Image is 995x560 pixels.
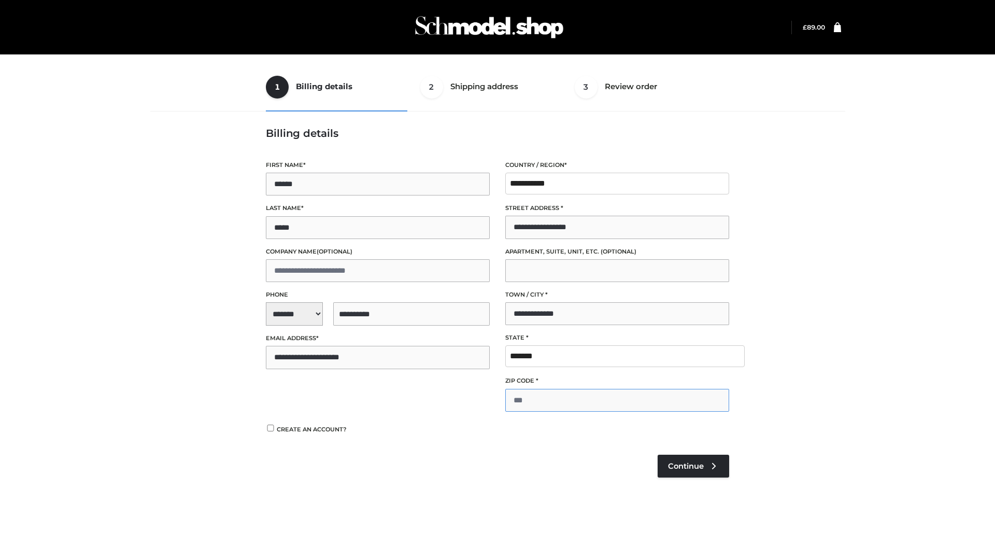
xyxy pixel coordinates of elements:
label: Last name [266,203,490,213]
label: Company name [266,247,490,257]
label: Apartment, suite, unit, etc. [505,247,729,257]
span: Create an account? [277,426,347,433]
label: ZIP Code [505,376,729,386]
h3: Billing details [266,127,729,139]
a: Continue [658,455,729,478]
label: First name [266,160,490,170]
bdi: 89.00 [803,23,825,31]
label: Town / City [505,290,729,300]
label: Street address [505,203,729,213]
label: Country / Region [505,160,729,170]
span: Continue [668,461,704,471]
span: (optional) [601,248,636,255]
img: Schmodel Admin 964 [411,7,567,48]
label: Email address [266,333,490,343]
span: (optional) [317,248,352,255]
label: State [505,333,729,343]
input: Create an account? [266,425,275,431]
span: £ [803,23,807,31]
label: Phone [266,290,490,300]
a: £89.00 [803,23,825,31]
